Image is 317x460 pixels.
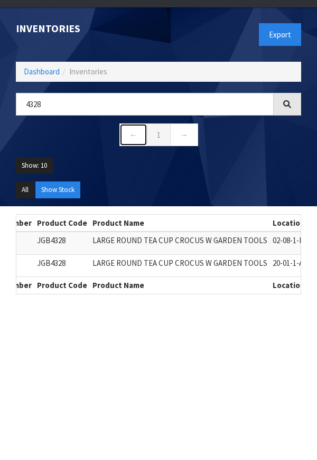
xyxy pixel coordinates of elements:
th: Product Code [34,277,90,294]
td: 20-01-1-A [270,254,307,277]
th: Product Code [34,215,90,232]
a: 1 [147,123,171,146]
button: Show Stock [35,181,80,198]
a: Dashboard [24,66,60,76]
a: ← [119,123,147,146]
button: Export [259,23,301,46]
td: LARGE ROUND TEA CUP CROCUS W GARDEN TOOLS [90,232,270,254]
td: JGB4328 [34,254,90,277]
h1: Inventories [16,23,151,35]
td: JGB4328 [34,232,90,254]
a: → [170,123,198,146]
button: All [16,181,34,198]
nav: Page navigation [16,123,301,149]
th: Product Name [90,277,270,294]
th: Location [270,215,307,232]
input: Search inventories [16,93,274,116]
td: 02-08-1-B [270,232,307,254]
span: Inventories [69,66,107,76]
button: Show: 10 [16,157,53,174]
th: Location [270,277,307,294]
th: Product Name [90,215,270,232]
td: LARGE ROUND TEA CUP CROCUS W GARDEN TOOLS [90,254,270,277]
